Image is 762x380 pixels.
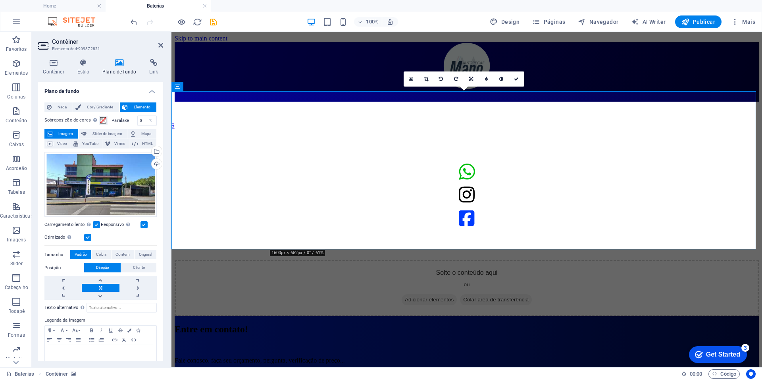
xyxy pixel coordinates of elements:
button: Strikethrough [115,326,125,335]
span: Contem [115,250,130,259]
i: Ao redimensionar, ajusta automaticamente o nível de zoom para caber no dispositivo escolhido. [387,18,394,25]
h4: Plano de fundo [38,82,163,96]
button: Vídeo [44,139,71,149]
p: Favoritos [6,46,27,52]
button: Original [135,250,156,259]
span: 00 00 [690,369,702,379]
i: Este elemento contém um plano de fundo [71,372,76,376]
button: HTML [129,139,156,149]
button: Ordered List [96,335,106,345]
button: Contem [112,250,135,259]
span: Slider de imagem [90,129,125,139]
a: Borrão [479,71,494,87]
button: Cobrir [92,250,111,259]
span: Páginas [532,18,565,26]
label: Legenda da imagem [44,316,157,325]
span: Código [712,369,736,379]
span: Nada [54,102,70,112]
div: % [145,116,156,125]
i: Recarregar página [193,17,202,27]
button: Imagem [44,129,78,139]
span: Direção [96,263,109,272]
h2: Contêiner [52,38,163,45]
p: Elementos [5,70,28,76]
a: Skip to main content [3,3,56,10]
div: IMG-20250609-WA0007-YZ4sHgPYFgOaZ8whxMVqnQ.jpg [44,152,157,217]
a: Girar 90° para a esquerda [434,71,449,87]
button: Paragraph Format [45,326,58,335]
button: HTML [129,335,139,345]
span: Cor / Gradiente [83,102,117,112]
a: Modo de recorte [419,71,434,87]
button: Font Size [70,326,83,335]
button: Mapa [127,129,156,139]
p: Tabelas [8,189,25,195]
p: Imagens [7,237,26,243]
span: Publicar [681,18,715,26]
button: Usercentrics [746,369,756,379]
button: Slider de imagem [79,129,127,139]
button: Cor / Gradiente [73,102,119,112]
p: Slider [10,260,23,267]
p: Caixas [9,141,24,148]
div: Get Started 3 items remaining, 40% complete [4,4,62,21]
button: reload [192,17,202,27]
button: Unordered List [87,335,96,345]
span: Design [490,18,520,26]
span: Adicionar elementos [230,262,285,274]
label: Carregamento lento [44,220,93,230]
label: Posição [44,263,84,273]
button: Underline (Ctrl+U) [106,326,115,335]
button: Padrão [70,250,91,259]
p: Cabeçalho [5,284,28,291]
button: Código [708,369,740,379]
div: Get Started [21,9,56,16]
button: Icons [134,326,142,335]
button: Navegador [575,15,622,28]
div: 3 [57,2,65,10]
button: Publicar [675,15,722,28]
p: Marketing [6,356,27,362]
h6: 100% [366,17,379,27]
h4: Estilo [72,59,98,75]
h4: Baterias [106,2,211,10]
span: Vídeo [56,139,68,149]
button: Clear Formatting [119,335,129,345]
label: Responsivo [101,220,140,230]
a: Escala de cinza [494,71,509,87]
button: save [208,17,218,27]
span: Clique para selecionar. Clique duas vezes para editar [46,369,68,379]
p: Rodapé [8,308,25,314]
span: HTML [140,139,154,149]
span: Padrão [75,250,87,259]
span: Mapa [139,129,154,139]
button: Bold (Ctrl+B) [87,326,96,335]
a: Confirme ( Ctrl ⏎ ) [509,71,524,87]
button: Align Right [64,335,73,345]
span: YouTube [81,139,100,149]
button: AI Writer [628,15,669,28]
button: Direção [84,263,121,272]
button: Italic (Ctrl+I) [96,326,106,335]
i: Desfazer: change_background_size (Ctrl+Z) [129,17,139,27]
button: Clique aqui para sair do modo de visualização e continuar editando [177,17,186,27]
button: Páginas [529,15,568,28]
a: Clique para cancelar a seleção. Clique duas vezes para abrir as Páginas [6,369,34,379]
span: Colar área de transferência [289,262,360,274]
label: Sobreposição de cores [44,116,99,125]
label: Paralaxe [112,118,137,123]
p: Formas [8,332,25,338]
a: Selecione arquivos do gerenciador de arquivos, galeria de fotos ou faça upload de arquivo(s) [404,71,419,87]
button: Align Center [54,335,64,345]
span: AI Writer [631,18,666,26]
nav: breadcrumb [46,369,76,379]
img: Editor Logo [46,17,105,27]
span: Navegador [578,18,618,26]
button: Nada [44,102,73,112]
button: YouTube [71,139,102,149]
p: Conteúdo [6,118,27,124]
span: : [695,371,697,377]
input: Texto alternativo... [87,303,157,312]
button: Align Left [45,335,54,345]
span: Original [139,250,152,259]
